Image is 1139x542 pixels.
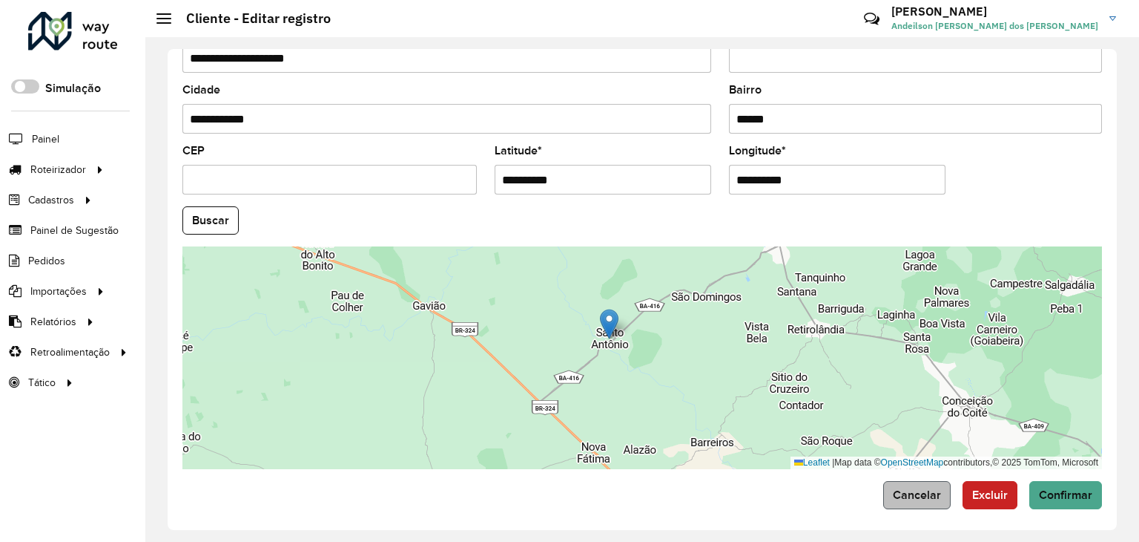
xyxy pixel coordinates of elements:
[729,142,786,160] label: Longitude
[182,142,205,160] label: CEP
[883,481,951,509] button: Cancelar
[972,489,1008,501] span: Excluir
[729,81,762,99] label: Bairro
[30,345,110,360] span: Retroalimentação
[28,375,56,391] span: Tático
[45,79,101,97] label: Simulação
[790,457,1102,469] div: Map data © contributors,© 2025 TomTom, Microsoft
[495,142,542,160] label: Latitude
[182,206,239,235] button: Buscar
[891,4,1098,19] h3: [PERSON_NAME]
[182,81,220,99] label: Cidade
[963,481,1017,509] button: Excluir
[794,457,830,468] a: Leaflet
[30,223,119,238] span: Painel de Sugestão
[832,457,834,468] span: |
[881,457,944,468] a: OpenStreetMap
[600,309,618,339] img: Marker
[28,253,65,269] span: Pedidos
[30,314,76,330] span: Relatórios
[893,489,941,501] span: Cancelar
[1039,489,1092,501] span: Confirmar
[32,131,59,147] span: Painel
[171,10,331,27] h2: Cliente - Editar registro
[30,162,86,177] span: Roteirizador
[28,192,74,208] span: Cadastros
[891,19,1098,33] span: Andeilson [PERSON_NAME] dos [PERSON_NAME]
[30,284,87,299] span: Importações
[1029,481,1102,509] button: Confirmar
[856,3,888,35] a: Contato Rápido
